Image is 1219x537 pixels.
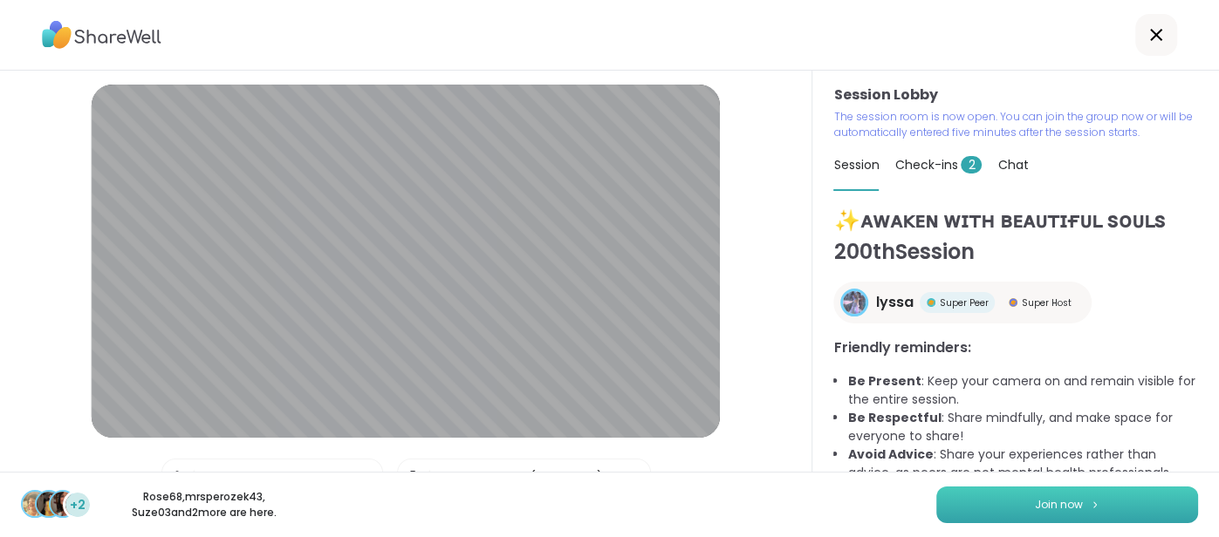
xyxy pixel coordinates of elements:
button: Join now [936,486,1198,523]
span: Join now [1035,497,1083,513]
img: Microphone [169,459,185,494]
span: lyssa [875,292,913,313]
li: : Share mindfully, and make space for everyone to share! [847,409,1198,445]
img: Camera [405,459,421,494]
img: ShareWell Logomark [1090,500,1100,509]
span: Super Host [1021,296,1071,309]
span: | [428,459,432,494]
div: Default - Internal Mic [205,468,335,486]
span: +2 [70,496,86,514]
li: : Keep your camera on and remain visible for the entire session. [847,372,1198,409]
b: Avoid Advice [847,445,933,463]
img: Super Peer [927,298,935,307]
img: ShareWell Logo [42,15,161,55]
img: Rose68 [23,492,47,516]
h1: ✨ᴀᴡᴀᴋᴇɴ ᴡɪᴛʜ ʙᴇᴀᴜᴛɪғᴜʟ sᴏᴜʟs 200thSession [833,205,1198,268]
p: The session room is now open. You can join the group now or will be automatically entered five mi... [833,109,1198,140]
b: Be Respectful [847,409,941,426]
span: Check-ins [894,156,982,173]
b: Be Present [847,372,921,390]
img: mrsperozek43 [37,492,61,516]
li: : Share your experiences rather than advice, as peers are not mental health professionals. [847,445,1198,482]
span: Super Peer [939,296,988,309]
span: Session [833,156,879,173]
div: Front Camera (04f2:b755) [441,468,603,486]
h3: Session Lobby [833,85,1198,105]
img: Suze03 [51,492,75,516]
span: | [192,459,196,494]
span: Chat [997,156,1028,173]
img: Super Host [1009,298,1017,307]
h3: Friendly reminders: [833,337,1198,358]
p: Rose68 , mrsperozek43 , Suze03 and 2 more are here. [106,489,302,520]
span: 2 [961,156,982,173]
img: lyssa [843,291,866,314]
a: lyssalyssaSuper PeerSuper PeerSuper HostSuper Host [833,282,1092,323]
